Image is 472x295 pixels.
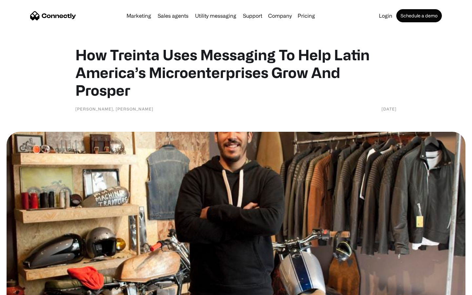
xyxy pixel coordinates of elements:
a: Marketing [124,13,154,18]
a: Sales agents [155,13,191,18]
a: Pricing [295,13,318,18]
a: Utility messaging [192,13,239,18]
div: [DATE] [382,106,397,112]
aside: Language selected: English [7,284,39,293]
a: Login [376,13,395,18]
a: Support [240,13,265,18]
div: [PERSON_NAME], [PERSON_NAME] [75,106,153,112]
div: Company [268,11,292,20]
ul: Language list [13,284,39,293]
h1: How Treinta Uses Messaging To Help Latin America’s Microenterprises Grow And Prosper [75,46,397,99]
a: Schedule a demo [396,9,442,22]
